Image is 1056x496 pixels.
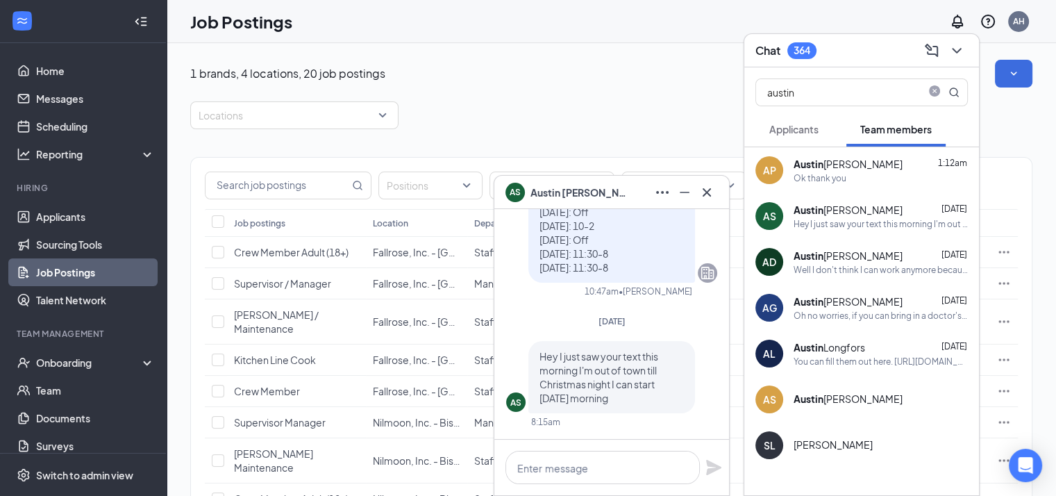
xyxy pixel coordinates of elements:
[467,268,569,299] td: Management
[467,438,569,483] td: Staff
[366,407,467,438] td: Nilmoon, Inc. - Bismarck Skyline Xing
[17,468,31,482] svg: Settings
[366,299,467,345] td: Fallrose, Inc. - Fargo 25th Street
[585,286,619,297] div: 10:47am
[938,158,967,168] span: 1:12am
[997,415,1011,429] svg: Ellipses
[234,308,319,335] span: [PERSON_NAME] / Maintenance
[36,404,155,432] a: Documents
[794,203,903,217] div: [PERSON_NAME]
[794,356,968,367] div: You can fill them out here. [URL][DOMAIN_NAME]
[234,246,349,258] span: Crew Member Adult (18+)
[510,397,521,408] div: AS
[794,310,968,322] div: Oh no worries, if you can bring in a doctor's note with you for your next shift that will excuse ...
[794,44,810,56] div: 364
[997,353,1011,367] svg: Ellipses
[755,43,780,58] h3: Chat
[474,246,497,258] span: Staff
[474,354,497,366] span: Staff
[794,340,865,354] div: Longfors
[948,42,965,59] svg: ChevronDown
[921,40,943,62] button: ComposeMessage
[794,172,846,184] div: Ok thank you
[794,218,968,230] div: Hey I just saw your text this morning I'm out of town till Christmas night I can start [DATE] mor...
[941,204,967,214] span: [DATE]
[763,347,776,361] div: AL
[997,384,1011,398] svg: Ellipses
[794,249,823,262] b: Austin
[234,385,300,397] span: Crew Member
[373,277,539,290] span: Fallrose, Inc. - [GEOGRAPHIC_DATA]
[474,217,523,229] div: Department
[474,416,536,429] span: Management
[1009,449,1042,482] div: Open Intercom Messenger
[673,181,696,204] button: Minimize
[949,13,966,30] svg: Notifications
[764,438,776,452] div: SL
[769,123,819,135] span: Applicants
[698,184,715,201] svg: Cross
[373,217,408,229] div: Location
[234,277,331,290] span: Supervisor / Manager
[36,113,155,140] a: Scheduling
[997,245,1011,259] svg: Ellipses
[997,315,1011,329] svg: Ellipses
[651,181,673,204] button: Ellipses
[134,15,148,28] svg: Collapse
[530,185,628,200] span: Austin [PERSON_NAME]
[794,204,823,216] b: Austin
[756,79,921,106] input: Search team member
[36,85,155,113] a: Messages
[926,85,943,97] span: close-circle
[941,249,967,260] span: [DATE]
[794,438,873,452] span: [PERSON_NAME]
[366,268,467,299] td: Fallrose, Inc. - Fargo 25th Street
[234,416,326,429] span: Supervisor Manager
[762,301,777,315] div: AG
[15,14,29,28] svg: WorkstreamLogo
[946,40,968,62] button: ChevronDown
[373,315,539,328] span: Fallrose, Inc. - [GEOGRAPHIC_DATA]
[36,147,156,161] div: Reporting
[676,184,693,201] svg: Minimize
[794,157,903,171] div: [PERSON_NAME]
[467,376,569,407] td: Staff
[467,345,569,376] td: Staff
[352,180,363,191] svg: MagnifyingGlass
[373,246,539,258] span: Fallrose, Inc. - [GEOGRAPHIC_DATA]
[705,459,722,476] button: Plane
[36,432,155,460] a: Surveys
[36,203,155,231] a: Applicants
[923,42,940,59] svg: ComposeMessage
[763,163,776,177] div: AP
[763,392,776,406] div: AS
[36,468,133,482] div: Switch to admin view
[206,172,349,199] input: Search job postings
[794,392,823,405] b: Austin
[36,356,143,370] div: Onboarding
[762,255,776,269] div: AD
[794,392,903,406] div: [PERSON_NAME]
[995,60,1032,88] button: SmallChevronDown
[36,377,155,404] a: Team
[794,341,823,354] b: Austin
[474,385,497,397] span: Staff
[763,209,776,223] div: AS
[36,57,155,85] a: Home
[699,265,716,281] svg: Company
[1007,67,1021,81] svg: SmallChevronDown
[474,277,536,290] span: Management
[926,85,943,99] span: close-circle
[373,385,539,397] span: Fallrose, Inc. - [GEOGRAPHIC_DATA]
[794,249,903,263] div: [PERSON_NAME]
[190,10,292,33] h1: Job Postings
[36,258,155,286] a: Job Postings
[373,354,539,366] span: Fallrose, Inc. - [GEOGRAPHIC_DATA]
[373,416,538,429] span: Nilmoon, Inc. - Bismarck Skyline Xing
[17,356,31,370] svg: UserCheck
[474,315,497,328] span: Staff
[234,447,313,474] span: [PERSON_NAME] Maintenance
[980,13,996,30] svg: QuestionInfo
[17,182,152,194] div: Hiring
[696,181,718,204] button: Cross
